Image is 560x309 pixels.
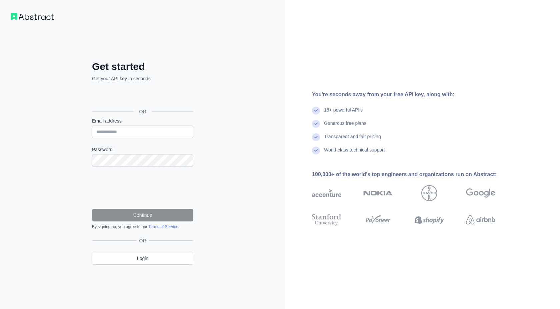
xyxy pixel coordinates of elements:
div: 15+ powerful API's [324,107,363,120]
span: OR [137,237,149,244]
img: payoneer [363,212,393,227]
img: bayer [421,185,437,201]
img: accenture [312,185,341,201]
div: You're seconds away from your free API key, along with: [312,91,517,99]
img: airbnb [466,212,495,227]
label: Password [92,146,193,153]
img: google [466,185,495,201]
h2: Get started [92,61,193,73]
a: Terms of Service [148,224,178,229]
img: check mark [312,107,320,115]
img: Workflow [11,13,54,20]
img: check mark [312,133,320,141]
img: shopify [415,212,444,227]
div: Generous free plans [324,120,366,133]
iframe: Sign in with Google Button [89,89,195,104]
span: OR [134,108,152,115]
div: World-class technical support [324,147,385,160]
label: Email address [92,118,193,124]
img: check mark [312,120,320,128]
img: nokia [363,185,393,201]
iframe: reCAPTCHA [92,175,193,201]
p: Get your API key in seconds [92,75,193,82]
button: Continue [92,209,193,221]
div: Transparent and fair pricing [324,133,381,147]
img: stanford university [312,212,341,227]
img: check mark [312,147,320,154]
div: By signing up, you agree to our . [92,224,193,229]
div: 100,000+ of the world's top engineers and organizations run on Abstract: [312,170,517,178]
a: Login [92,252,193,265]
